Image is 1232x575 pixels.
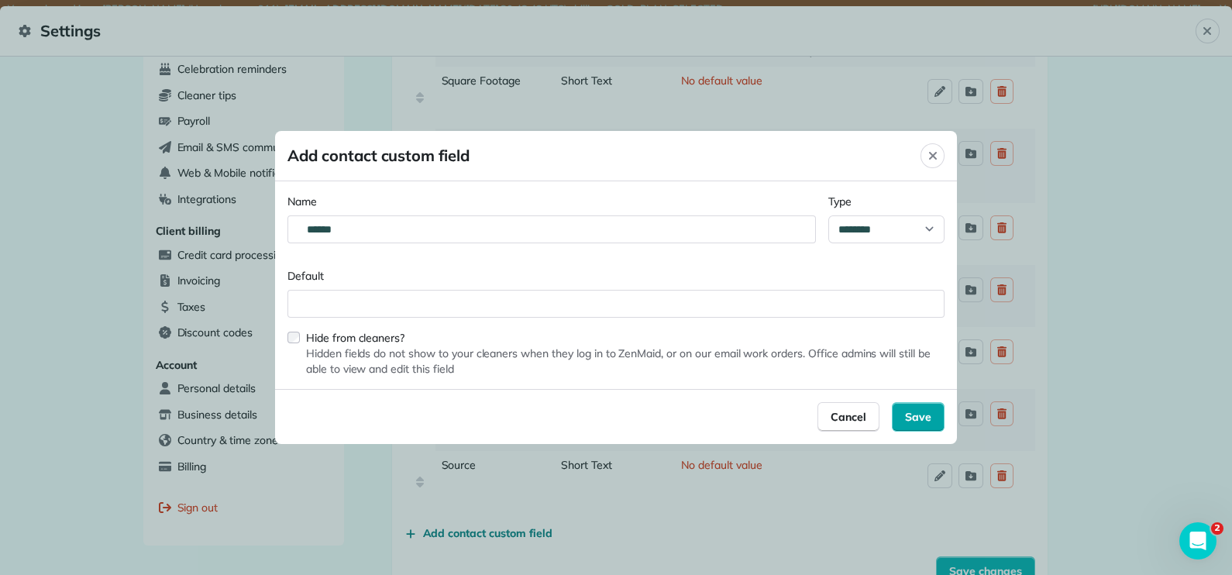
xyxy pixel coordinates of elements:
button: Cancel [817,402,879,432]
label: Default [287,268,945,284]
span: Cancel [831,409,866,425]
span: 2 [1211,522,1223,535]
iframe: Intercom live chat [1179,522,1217,560]
span: Add contact custom field [287,143,921,168]
label: Type [828,194,945,209]
button: Close [921,143,945,168]
span: Save [905,409,931,425]
button: Save [892,402,945,432]
label: Hide from cleaners? [306,330,945,346]
span: Hidden fields do not show to your cleaners when they log in to ZenMaid, or on our email work orde... [306,346,945,377]
label: Name [287,194,816,209]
